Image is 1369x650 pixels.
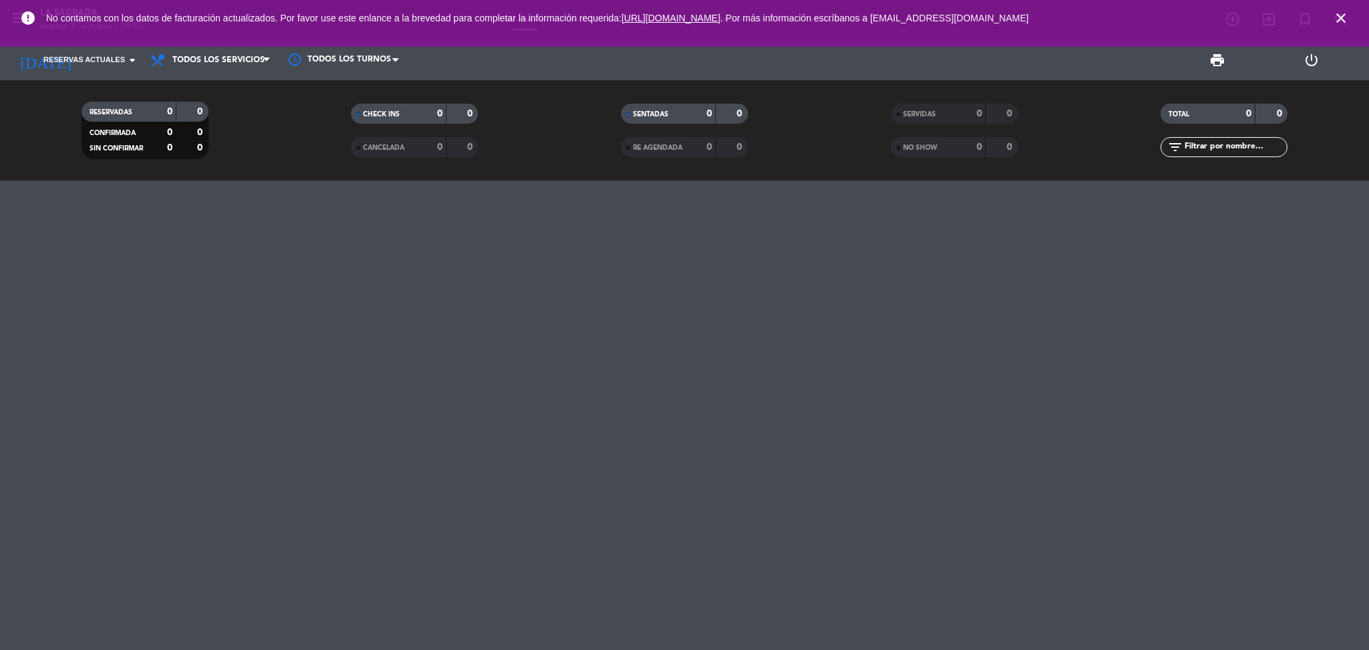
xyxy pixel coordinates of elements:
span: CANCELADA [363,144,404,151]
span: NO SHOW [903,144,937,151]
strong: 0 [197,107,205,116]
strong: 0 [977,142,982,152]
strong: 0 [167,143,172,152]
div: LOG OUT [1265,40,1359,80]
i: power_settings_new [1303,52,1320,68]
strong: 0 [1277,109,1285,118]
strong: 0 [1246,109,1251,118]
strong: 0 [467,142,475,152]
i: arrow_drop_down [124,52,140,68]
span: print [1209,52,1225,68]
input: Filtrar por nombre... [1183,140,1287,154]
strong: 0 [1007,109,1015,118]
strong: 0 [437,142,443,152]
strong: 0 [737,142,745,152]
span: SERVIDAS [903,111,936,118]
strong: 0 [1007,142,1015,152]
i: error [20,10,36,26]
span: Reservas actuales [43,54,125,66]
i: filter_list [1167,139,1183,155]
strong: 0 [977,109,982,118]
i: close [1333,10,1349,26]
a: . Por más información escríbanos a [EMAIL_ADDRESS][DOMAIN_NAME] [721,13,1029,23]
span: SIN CONFIRMAR [90,145,143,152]
span: No contamos con los datos de facturación actualizados. Por favor use este enlance a la brevedad p... [46,13,1029,23]
strong: 0 [437,109,443,118]
span: CHECK INS [363,111,400,118]
strong: 0 [707,142,712,152]
strong: 0 [737,109,745,118]
strong: 0 [197,143,205,152]
strong: 0 [197,128,205,137]
span: TOTAL [1168,111,1189,118]
span: SENTADAS [633,111,668,118]
i: [DATE] [10,45,81,75]
span: CONFIRMADA [90,130,136,136]
strong: 0 [167,107,172,116]
strong: 0 [167,128,172,137]
span: Todos los servicios [172,56,265,65]
strong: 0 [467,109,475,118]
span: RE AGENDADA [633,144,682,151]
a: [URL][DOMAIN_NAME] [622,13,721,23]
strong: 0 [707,109,712,118]
span: RESERVADAS [90,109,132,116]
